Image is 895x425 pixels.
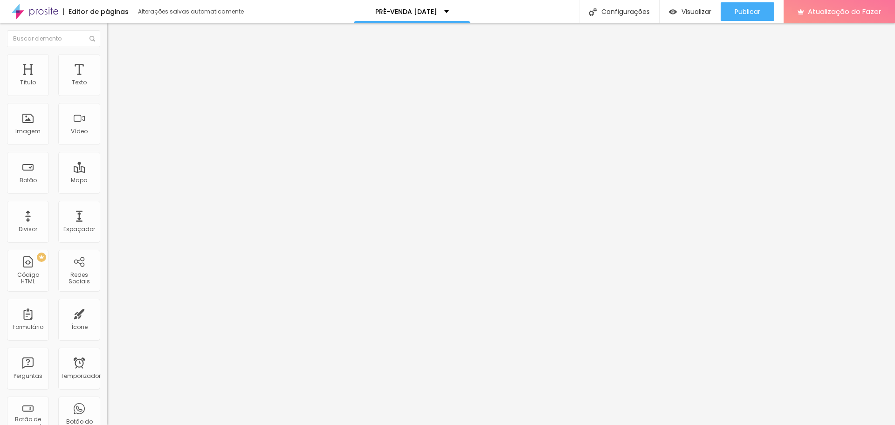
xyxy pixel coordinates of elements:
[808,7,881,16] font: Atualização do Fazer
[71,127,88,135] font: Vídeo
[69,7,129,16] font: Editor de páginas
[14,372,42,380] font: Perguntas
[17,271,39,285] font: Código HTML
[7,30,100,47] input: Buscar elemento
[72,78,87,86] font: Texto
[601,7,650,16] font: Configurações
[735,7,760,16] font: Publicar
[61,372,101,380] font: Temporizador
[20,176,37,184] font: Botão
[138,7,244,15] font: Alterações salvas automaticamente
[13,323,43,331] font: Formulário
[19,225,37,233] font: Divisor
[682,7,711,16] font: Visualizar
[71,323,88,331] font: Ícone
[375,7,437,16] font: PRÉ-VENDA [DATE]
[20,78,36,86] font: Título
[15,127,41,135] font: Imagem
[669,8,677,16] img: view-1.svg
[71,176,88,184] font: Mapa
[107,23,895,425] iframe: Editor
[63,225,95,233] font: Espaçador
[589,8,597,16] img: Ícone
[660,2,721,21] button: Visualizar
[69,271,90,285] font: Redes Sociais
[721,2,774,21] button: Publicar
[89,36,95,41] img: Ícone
